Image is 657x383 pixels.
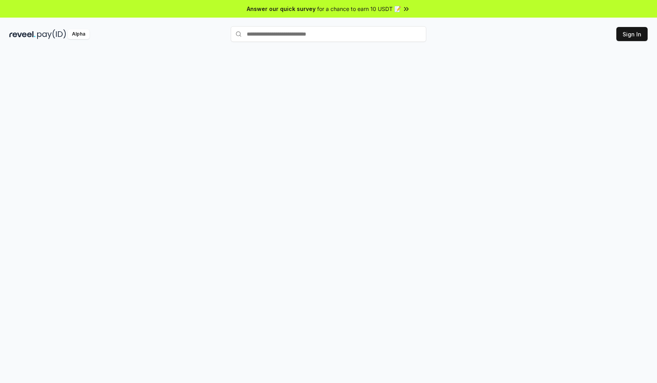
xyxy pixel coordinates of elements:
[9,29,36,39] img: reveel_dark
[68,29,90,39] div: Alpha
[616,27,648,41] button: Sign In
[317,5,401,13] span: for a chance to earn 10 USDT 📝
[37,29,66,39] img: pay_id
[247,5,316,13] span: Answer our quick survey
